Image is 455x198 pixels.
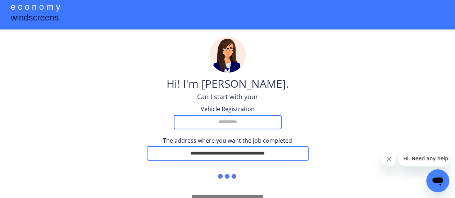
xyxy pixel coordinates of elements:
[197,92,258,101] div: Can I start with your
[192,105,264,113] div: Vehicle Registration
[11,1,60,14] div: e c o n o m y
[426,169,449,192] iframe: Button to launch messaging window
[210,37,246,73] img: madeline.png
[399,151,449,166] iframe: Message from company
[4,5,52,11] span: Hi. Need any help?
[147,137,309,144] div: The address where you want the job completed
[382,152,396,166] iframe: Close message
[11,11,59,26] div: windscreens
[167,76,289,92] div: Hi! I'm [PERSON_NAME].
